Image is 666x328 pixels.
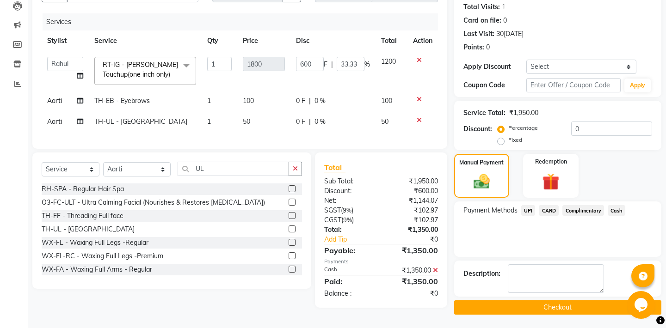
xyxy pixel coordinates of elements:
span: | [331,60,333,69]
th: Qty [202,30,237,51]
input: Enter Offer / Coupon Code [526,78,621,92]
div: Balance : [317,289,381,298]
span: 0 F [296,117,305,127]
div: Net: [317,196,381,206]
span: F [324,60,327,69]
div: Total Visits: [463,2,500,12]
div: ₹600.00 [381,186,445,196]
div: Last Visit: [463,29,494,39]
label: Percentage [508,124,538,132]
span: 9% [343,207,351,214]
img: _gift.svg [537,171,565,193]
span: 0 % [314,96,326,106]
span: 100 [381,97,392,105]
div: ₹1,950.00 [381,176,445,186]
div: Sub Total: [317,176,381,186]
span: 1200 [381,57,396,66]
div: Discount: [317,186,381,196]
div: Services [43,13,445,30]
div: Description: [463,269,500,279]
th: Price [237,30,290,51]
div: Card on file: [463,16,501,25]
div: 0 [503,16,507,25]
span: 50 [243,117,250,126]
div: ₹1,144.07 [381,196,445,206]
div: WX-FL-RC - Waxing Full Legs -Premium [42,251,163,261]
span: TH-EB - Eyebrows [94,97,150,105]
input: Search or Scan [178,162,289,176]
div: ₹102.97 [381,206,445,215]
div: ( ) [317,215,381,225]
span: CARD [539,205,559,216]
span: 1 [207,97,211,105]
div: 0 [486,43,490,52]
th: Service [89,30,202,51]
a: x [170,70,174,79]
th: Stylist [42,30,89,51]
span: Cash [608,205,625,216]
span: Complimentary [562,205,604,216]
div: Service Total: [463,108,506,118]
div: Total: [317,225,381,235]
span: 1 [207,117,211,126]
span: UPI [521,205,536,216]
label: Redemption [535,158,567,166]
div: Paid: [317,276,381,287]
div: Apply Discount [463,62,526,72]
label: Manual Payment [459,158,504,167]
span: % [364,60,370,69]
span: Aarti [47,97,62,105]
span: 9% [343,216,352,224]
div: 30[DATE] [496,29,524,39]
div: ₹0 [392,235,445,244]
span: 50 [381,117,388,126]
div: ₹102.97 [381,215,445,225]
span: 0 % [314,117,326,127]
div: TH-FF - Threading Full face [42,211,123,221]
div: ₹1,950.00 [509,108,538,118]
div: ₹1,350.00 [381,266,445,275]
th: Total [376,30,407,51]
th: Disc [290,30,376,51]
div: Points: [463,43,484,52]
div: ₹1,350.00 [381,225,445,235]
div: TH-UL - [GEOGRAPHIC_DATA] [42,225,135,234]
span: Payment Methods [463,206,518,215]
div: Discount: [463,124,492,134]
span: | [309,96,311,106]
div: WX-FL - Waxing Full Legs -Regular [42,238,148,248]
div: Cash [317,266,381,275]
img: _cash.svg [469,172,495,191]
span: | [309,117,311,127]
span: 100 [243,97,254,105]
span: Aarti [47,117,62,126]
span: SGST [324,206,341,214]
div: ₹1,350.00 [381,245,445,256]
span: RT-IG - [PERSON_NAME] Touchup(one inch only) [103,61,178,79]
iframe: chat widget [627,291,657,319]
span: CGST [324,216,341,224]
div: ( ) [317,206,381,215]
th: Action [407,30,438,51]
div: WX-FA - Waxing Full Arms - Regular [42,265,152,274]
div: 1 [502,2,506,12]
div: ₹0 [381,289,445,298]
span: TH-UL - [GEOGRAPHIC_DATA] [94,117,187,126]
div: RH-SPA - Regular Hair Spa [42,184,124,194]
div: Payments [324,258,438,266]
button: Checkout [454,300,661,315]
button: Apply [624,79,651,92]
span: 0 F [296,96,305,106]
div: Payable: [317,245,381,256]
div: O3-FC-ULT - Ultra Calming Facial (Nourishes & Restores [MEDICAL_DATA]) [42,198,265,207]
a: Add Tip [317,235,392,244]
label: Fixed [508,136,522,144]
div: Coupon Code [463,80,526,90]
span: Total [324,163,345,172]
div: ₹1,350.00 [381,276,445,287]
